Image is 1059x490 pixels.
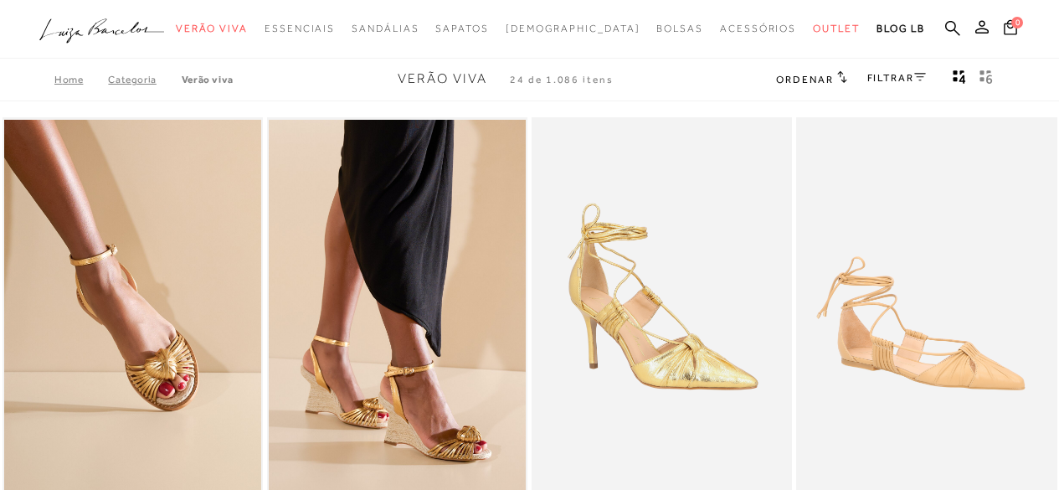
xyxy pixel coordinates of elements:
[813,13,860,44] a: noSubCategoriesText
[877,13,925,44] a: BLOG LB
[656,13,703,44] a: noSubCategoriesText
[176,13,248,44] a: noSubCategoriesText
[54,74,108,85] a: Home
[435,23,488,34] span: Sapatos
[265,13,335,44] a: noSubCategoriesText
[506,23,640,34] span: [DEMOGRAPHIC_DATA]
[176,23,248,34] span: Verão Viva
[776,74,833,85] span: Ordenar
[352,23,419,34] span: Sandálias
[352,13,419,44] a: noSubCategoriesText
[948,69,971,90] button: Mostrar 4 produtos por linha
[506,13,640,44] a: noSubCategoriesText
[877,23,925,34] span: BLOG LB
[1011,17,1023,28] span: 0
[720,23,796,34] span: Acessórios
[182,74,234,85] a: Verão Viva
[265,23,335,34] span: Essenciais
[108,74,181,85] a: Categoria
[435,13,488,44] a: noSubCategoriesText
[867,72,926,84] a: FILTRAR
[813,23,860,34] span: Outlet
[999,18,1022,41] button: 0
[398,71,487,86] span: Verão Viva
[974,69,998,90] button: gridText6Desc
[720,13,796,44] a: noSubCategoriesText
[510,74,614,85] span: 24 de 1.086 itens
[656,23,703,34] span: Bolsas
